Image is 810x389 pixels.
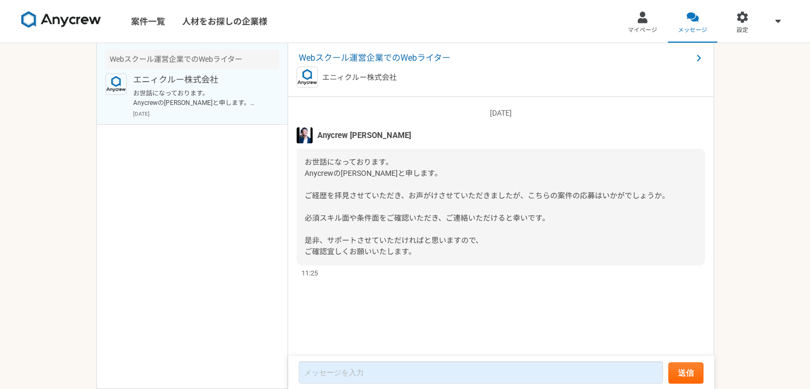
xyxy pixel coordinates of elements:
span: マイページ [628,26,657,35]
div: Webスクール運営企業でのWebライター [105,50,279,69]
span: お世話になっております。 Anycrewの[PERSON_NAME]と申します。 ご経歴を拝見させていただき、お声がけさせていただきましたが、こちらの案件の応募はいかがでしょうか。 必須スキル面... [305,158,669,256]
img: 8DqYSo04kwAAAAASUVORK5CYII= [21,11,101,28]
p: [DATE] [297,108,705,119]
p: エニィクルー株式会社 [133,74,265,86]
img: logo_text_blue_01.png [297,67,318,88]
p: エニィクルー株式会社 [322,72,397,83]
span: メッセージ [678,26,707,35]
span: 11:25 [301,268,318,278]
img: logo_text_blue_01.png [105,74,127,95]
span: Anycrew [PERSON_NAME] [317,129,411,141]
img: S__5267474.jpg [297,127,313,143]
p: [DATE] [133,110,279,118]
span: 設定 [737,26,748,35]
button: 送信 [668,362,703,384]
p: お世話になっております。 Anycrewの[PERSON_NAME]と申します。 ご経歴を拝見させていただき、お声がけさせていただきましたが、こちらの案件の応募はいかがでしょうか。 必須スキル面... [133,88,265,108]
span: Webスクール運営企業でのWebライター [299,52,692,64]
